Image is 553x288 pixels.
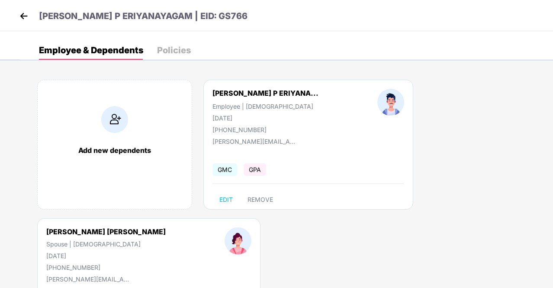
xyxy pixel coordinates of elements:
div: [DATE] [46,252,166,259]
div: Add new dependents [46,146,183,155]
span: REMOVE [248,196,273,203]
div: [PHONE_NUMBER] [212,126,318,133]
span: EDIT [219,196,233,203]
div: Policies [157,46,191,55]
div: Employee & Dependents [39,46,143,55]
img: profileImage [225,227,251,254]
span: GMC [212,163,237,176]
div: [PERSON_NAME][EMAIL_ADDRESS][DOMAIN_NAME] [212,138,299,145]
img: addIcon [101,106,128,133]
button: REMOVE [241,193,280,207]
p: [PERSON_NAME] P ERIYANAYAGAM | EID: GS766 [39,10,248,23]
span: GPA [244,163,266,176]
div: [PHONE_NUMBER] [46,264,166,271]
div: [DATE] [212,114,318,122]
button: EDIT [212,193,240,207]
div: [PERSON_NAME][EMAIL_ADDRESS][DOMAIN_NAME] [46,275,133,283]
img: back [17,10,30,23]
div: Spouse | [DEMOGRAPHIC_DATA] [46,240,166,248]
div: [PERSON_NAME] [PERSON_NAME] [46,227,166,236]
img: profileImage [377,89,404,116]
div: Employee | [DEMOGRAPHIC_DATA] [212,103,318,110]
div: [PERSON_NAME] P ERIYANA... [212,89,318,97]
